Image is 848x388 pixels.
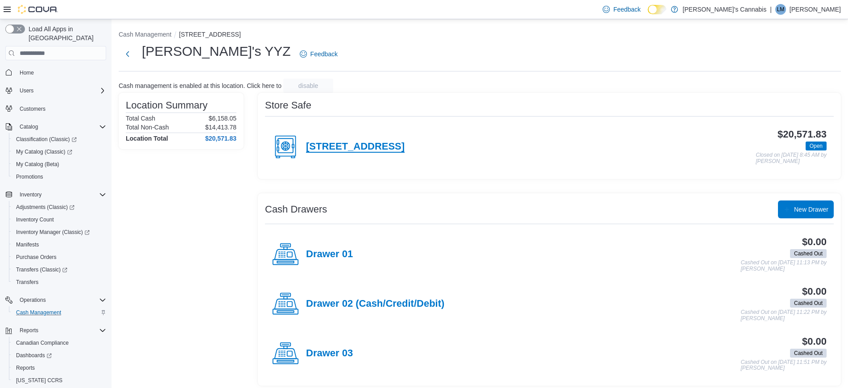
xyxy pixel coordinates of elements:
[802,237,827,247] h3: $0.00
[12,171,106,182] span: Promotions
[205,124,236,131] p: $14,413.78
[12,252,106,263] span: Purchase Orders
[9,238,110,251] button: Manifests
[9,374,110,387] button: [US_STATE] CCRS
[9,171,110,183] button: Promotions
[16,364,35,371] span: Reports
[2,102,110,115] button: Customers
[9,263,110,276] a: Transfers (Classic)
[119,82,281,89] p: Cash management is enabled at this location. Click here to
[12,214,58,225] a: Inventory Count
[119,30,841,41] nav: An example of EuiBreadcrumbs
[2,66,110,79] button: Home
[16,295,50,305] button: Operations
[778,129,827,140] h3: $20,571.83
[16,104,49,114] a: Customers
[810,142,823,150] span: Open
[12,375,106,386] span: Washington CCRS
[265,204,327,215] h3: Cash Drawers
[306,348,353,359] h4: Drawer 03
[20,191,41,198] span: Inventory
[20,105,46,113] span: Customers
[16,325,106,336] span: Reports
[16,309,61,316] span: Cash Management
[12,350,106,361] span: Dashboards
[9,133,110,146] a: Classification (Classic)
[16,325,42,336] button: Reports
[265,100,311,111] h3: Store Safe
[16,121,106,132] span: Catalog
[16,85,37,96] button: Users
[12,239,106,250] span: Manifests
[2,324,110,337] button: Reports
[740,309,827,321] p: Cashed Out on [DATE] 11:22 PM by [PERSON_NAME]
[310,50,338,58] span: Feedback
[20,69,34,76] span: Home
[126,124,169,131] h6: Total Non-Cash
[9,337,110,349] button: Canadian Compliance
[16,121,41,132] button: Catalog
[119,45,137,63] button: Next
[142,42,291,60] h1: [PERSON_NAME]'s YYZ
[740,260,827,272] p: Cashed Out on [DATE] 11:13 PM by [PERSON_NAME]
[25,25,106,42] span: Load All Apps in [GEOGRAPHIC_DATA]
[20,327,38,334] span: Reports
[9,276,110,288] button: Transfers
[777,4,785,15] span: LM
[12,227,106,238] span: Inventory Manager (Classic)
[12,277,42,288] a: Transfers
[16,67,37,78] a: Home
[9,306,110,319] button: Cash Management
[12,146,76,157] a: My Catalog (Classic)
[20,87,33,94] span: Users
[306,141,405,153] h4: [STREET_ADDRESS]
[306,249,353,260] h4: Drawer 01
[126,100,207,111] h3: Location Summary
[12,338,72,348] a: Canadian Compliance
[16,229,90,236] span: Inventory Manager (Classic)
[613,5,641,14] span: Feedback
[16,136,77,143] span: Classification (Classic)
[12,159,63,170] a: My Catalog (Beta)
[12,202,106,213] span: Adjustments (Classic)
[770,4,772,15] p: |
[16,241,39,248] span: Manifests
[12,338,106,348] span: Canadian Compliance
[298,81,318,90] span: disable
[9,213,110,226] button: Inventory Count
[296,45,341,63] a: Feedback
[12,277,106,288] span: Transfers
[2,294,110,306] button: Operations
[16,216,54,223] span: Inventory Count
[12,227,93,238] a: Inventory Manager (Classic)
[12,307,65,318] a: Cash Management
[740,359,827,371] p: Cashed Out on [DATE] 11:51 PM by [PERSON_NAME]
[209,115,236,122] p: $6,158.05
[2,84,110,97] button: Users
[20,123,38,130] span: Catalog
[9,362,110,374] button: Reports
[12,264,106,275] span: Transfers (Classic)
[12,375,66,386] a: [US_STATE] CCRS
[16,189,106,200] span: Inventory
[12,363,38,373] a: Reports
[20,296,46,304] span: Operations
[126,135,168,142] h4: Location Total
[12,239,42,250] a: Manifests
[790,4,841,15] p: [PERSON_NAME]
[9,251,110,263] button: Purchase Orders
[16,189,45,200] button: Inventory
[18,5,58,14] img: Cova
[12,307,106,318] span: Cash Management
[12,350,55,361] a: Dashboards
[16,204,74,211] span: Adjustments (Classic)
[775,4,786,15] div: Leo Mojica
[12,159,106,170] span: My Catalog (Beta)
[806,142,827,150] span: Open
[9,226,110,238] a: Inventory Manager (Classic)
[16,266,67,273] span: Transfers (Classic)
[2,121,110,133] button: Catalog
[756,152,827,164] p: Closed on [DATE] 8:45 AM by [PERSON_NAME]
[16,352,52,359] span: Dashboards
[9,349,110,362] a: Dashboards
